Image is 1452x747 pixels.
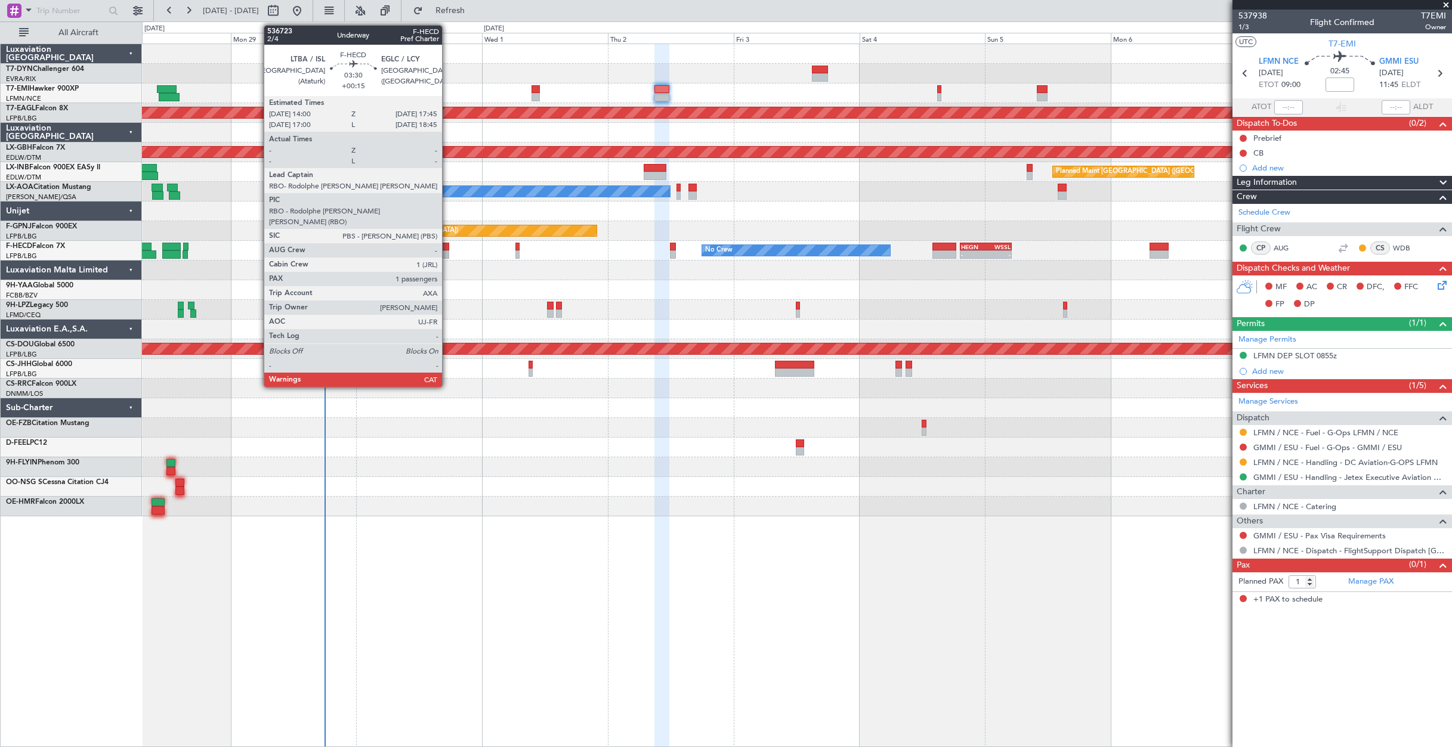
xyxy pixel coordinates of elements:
[1367,281,1385,293] span: DFC,
[203,5,259,16] span: [DATE] - [DATE]
[1409,379,1426,392] span: (1/5)
[1237,514,1263,528] span: Others
[1253,148,1263,158] div: CB
[6,184,33,191] span: LX-AOA
[6,361,72,368] a: CS-JHHGlobal 6000
[1253,472,1446,482] a: GMMI / ESU - Handling - Jetex Executive Aviation Morocco GMMI / ESU
[1348,576,1394,588] a: Manage PAX
[1421,10,1446,22] span: T7EMI
[13,23,129,42] button: All Aircraft
[6,85,79,92] a: T7-EMIHawker 900XP
[6,498,35,506] span: OE-HMR
[1251,241,1271,255] div: CP
[1306,281,1317,293] span: AC
[6,439,30,447] span: D-FEEL
[6,173,41,182] a: EDLW/DTM
[6,105,68,112] a: T7-EAGLFalcon 8X
[705,241,733,259] div: No Crew
[1409,317,1426,329] span: (1/1)
[6,380,32,388] span: CS-RRC
[6,420,32,427] span: OE-FZB
[36,2,105,20] input: Trip Number
[1252,366,1446,376] div: Add new
[1111,33,1237,44] div: Mon 6
[1401,79,1420,91] span: ELDT
[105,33,231,44] div: Sun 28
[6,184,91,191] a: LX-AOACitation Mustang
[1304,299,1315,311] span: DP
[1237,411,1269,425] span: Dispatch
[6,94,41,103] a: LFMN/NCE
[1252,101,1271,113] span: ATOT
[6,232,37,241] a: LFPB/LBG
[1253,501,1336,512] a: LFMN / NCE - Catering
[6,420,89,427] a: OE-FZBCitation Mustang
[1237,559,1250,572] span: Pax
[6,223,32,230] span: F-GPNJ
[6,459,38,466] span: 9H-FLYIN
[6,252,37,261] a: LFPB/LBG
[6,164,100,171] a: LX-INBFalcon 900EX EASy II
[6,479,109,486] a: OO-NSG SCessna Citation CJ4
[1329,38,1356,50] span: T7-EMI
[1237,176,1297,190] span: Leg Information
[6,370,37,379] a: LFPB/LBG
[1275,299,1284,311] span: FP
[307,182,437,200] div: No Crew Antwerp ([GEOGRAPHIC_DATA])
[985,251,1011,258] div: -
[6,302,30,309] span: 9H-LPZ
[1253,351,1337,361] div: LFMN DEP SLOT 0855z
[425,7,475,15] span: Refresh
[6,350,37,359] a: LFPB/LBG
[1237,317,1265,331] span: Permits
[6,243,32,250] span: F-HECD
[985,33,1111,44] div: Sun 5
[31,29,126,37] span: All Aircraft
[6,380,76,388] a: CS-RRCFalcon 900LX
[144,24,165,34] div: [DATE]
[6,66,84,73] a: T7-DYNChallenger 604
[1274,100,1303,114] input: --:--
[270,222,458,240] div: Planned Maint [GEOGRAPHIC_DATA] ([GEOGRAPHIC_DATA])
[6,223,77,230] a: F-GPNJFalcon 900EX
[608,33,734,44] div: Thu 2
[6,75,36,83] a: EVRA/RIX
[6,114,37,123] a: LFPB/LBG
[1253,531,1386,541] a: GMMI / ESU - Pax Visa Requirements
[1393,243,1420,253] a: WDB
[1413,101,1433,113] span: ALDT
[6,498,84,506] a: OE-HMRFalcon 2000LX
[231,33,357,44] div: Mon 29
[6,164,29,171] span: LX-INB
[1404,281,1418,293] span: FFC
[1370,241,1390,255] div: CS
[1409,558,1426,571] span: (0/1)
[6,302,68,309] a: 9H-LPZLegacy 500
[6,105,35,112] span: T7-EAGL
[6,144,32,151] span: LX-GBH
[482,33,608,44] div: Wed 1
[961,251,986,258] div: -
[1056,163,1244,181] div: Planned Maint [GEOGRAPHIC_DATA] ([GEOGRAPHIC_DATA])
[1253,594,1323,606] span: +1 PAX to schedule
[1238,576,1283,588] label: Planned PAX
[1337,281,1347,293] span: CR
[6,439,47,447] a: D-FEELPC12
[484,24,504,34] div: [DATE]
[1281,79,1300,91] span: 09:00
[1259,67,1283,79] span: [DATE]
[1238,22,1267,32] span: 1/3
[6,66,33,73] span: T7-DYN
[407,1,479,20] button: Refresh
[1235,36,1256,47] button: UTC
[1238,10,1267,22] span: 537938
[1310,16,1374,29] div: Flight Confirmed
[1379,67,1404,79] span: [DATE]
[6,153,41,162] a: EDLW/DTM
[1274,243,1300,253] a: AUG
[6,311,41,320] a: LFMD/CEQ
[1259,56,1299,68] span: LFMN NCE
[1253,545,1446,556] a: LFMN / NCE - Dispatch - FlightSupport Dispatch [GEOGRAPHIC_DATA]
[1379,56,1419,68] span: GMMI ESU
[1275,281,1287,293] span: MF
